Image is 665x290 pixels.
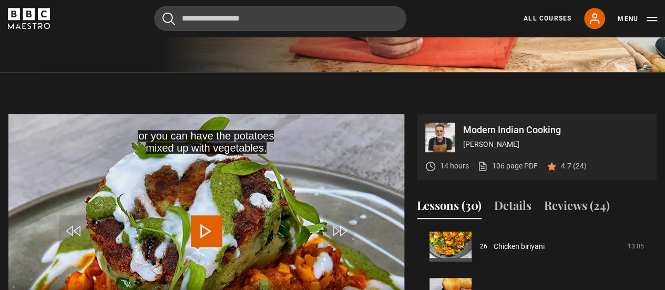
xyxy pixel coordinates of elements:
[8,8,50,29] svg: BBC Maestro
[494,241,545,252] a: Chicken biriyani
[477,161,538,172] a: 106 page PDF
[154,6,406,31] input: Search
[494,197,531,219] button: Details
[440,161,469,172] p: 14 hours
[417,197,482,219] button: Lessons (30)
[162,12,175,25] button: Submit the search query
[561,161,587,172] p: 4.7 (24)
[544,197,610,219] button: Reviews (24)
[463,139,648,150] p: [PERSON_NAME]
[463,125,648,135] p: Modern Indian Cooking
[524,14,571,23] a: All Courses
[618,14,657,24] button: Toggle navigation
